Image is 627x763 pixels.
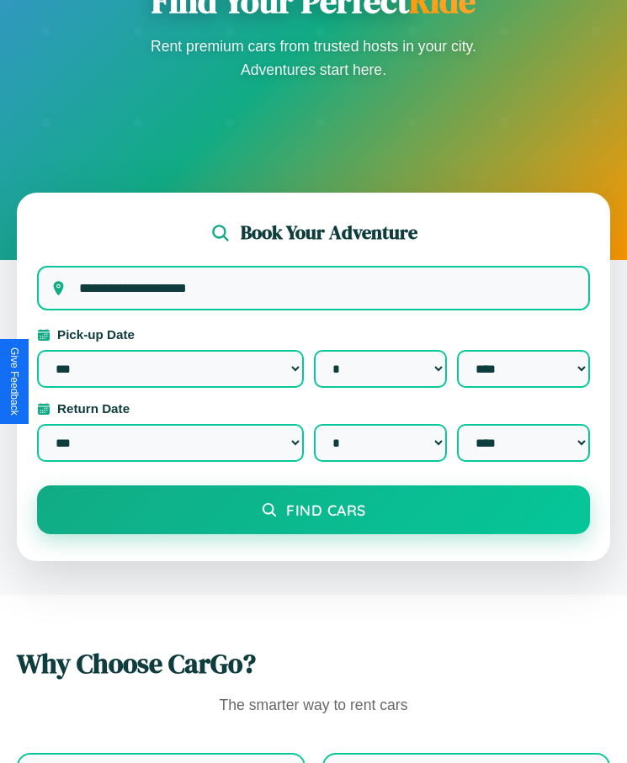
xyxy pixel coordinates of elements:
[37,401,590,416] label: Return Date
[17,645,610,682] h2: Why Choose CarGo?
[8,347,20,416] div: Give Feedback
[17,692,610,719] p: The smarter way to rent cars
[37,327,590,342] label: Pick-up Date
[37,485,590,534] button: Find Cars
[146,34,482,82] p: Rent premium cars from trusted hosts in your city. Adventures start here.
[241,220,417,246] h2: Book Your Adventure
